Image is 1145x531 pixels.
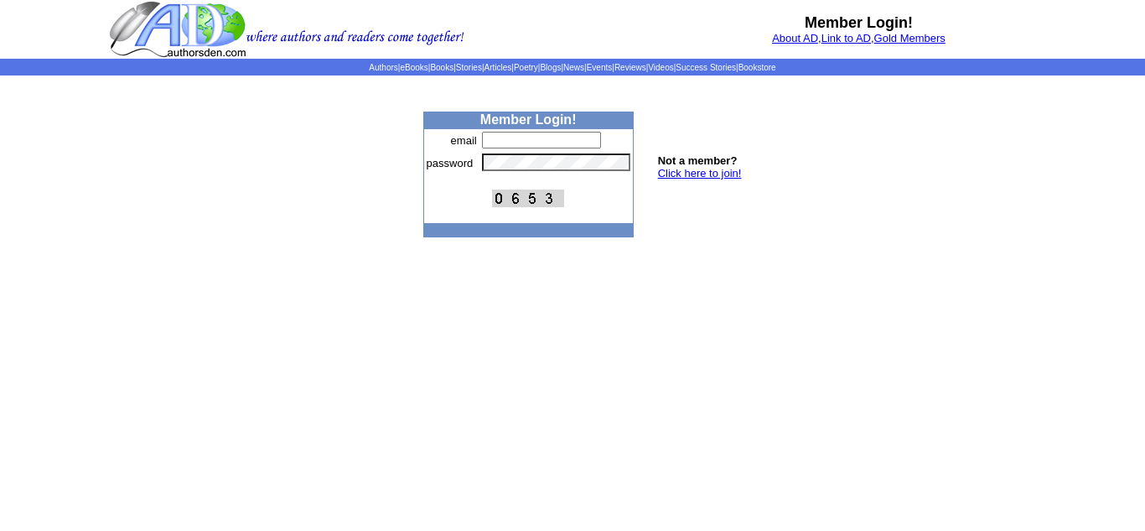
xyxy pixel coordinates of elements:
[648,63,673,72] a: Videos
[821,32,871,44] a: Link to AD
[587,63,613,72] a: Events
[492,190,564,207] img: This Is CAPTCHA Image
[451,134,477,147] font: email
[480,112,577,127] b: Member Login!
[456,63,482,72] a: Stories
[514,63,538,72] a: Poetry
[738,63,776,72] a: Bookstore
[658,167,742,180] a: Click here to join!
[484,63,512,72] a: Articles
[540,63,561,72] a: Blogs
[772,32,818,44] a: About AD
[772,32,946,44] font: , ,
[874,32,946,44] a: Gold Members
[563,63,584,72] a: News
[369,63,775,72] span: | | | | | | | | | | | |
[658,154,738,167] b: Not a member?
[805,14,913,31] b: Member Login!
[369,63,397,72] a: Authors
[427,157,474,169] font: password
[676,63,736,72] a: Success Stories
[430,63,453,72] a: Books
[400,63,427,72] a: eBooks
[614,63,646,72] a: Reviews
